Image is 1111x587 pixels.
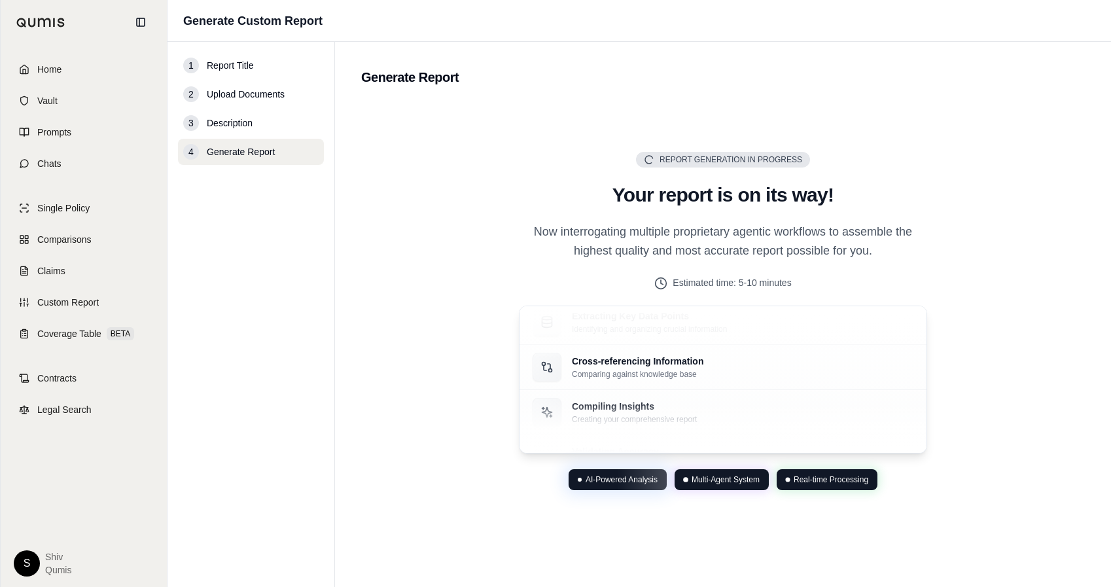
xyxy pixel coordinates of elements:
span: BETA [107,327,134,340]
a: Claims [9,257,159,285]
button: Collapse sidebar [130,12,151,33]
a: Home [9,55,159,84]
a: Coverage TableBETA [9,319,159,348]
span: Description [207,116,253,130]
a: Custom Report [9,288,159,317]
span: Claims [37,264,65,277]
span: Estimated time: 5-10 minutes [673,276,791,290]
div: 4 [183,144,199,160]
a: Prompts [9,118,159,147]
span: Multi-Agent System [692,474,760,485]
a: Single Policy [9,194,159,222]
span: Custom Report [37,296,99,309]
span: Prompts [37,126,71,139]
a: Legal Search [9,395,159,424]
span: Vault [37,94,58,107]
span: Real-time Processing [794,474,868,485]
span: Comparisons [37,233,91,246]
p: Extracting Key Data Points [572,310,727,323]
div: 3 [183,115,199,131]
span: Home [37,63,62,76]
span: Report Title [207,59,254,72]
a: Chats [9,149,159,178]
span: Single Policy [37,202,90,215]
span: Chats [37,157,62,170]
p: Validating Accuracy [572,445,702,458]
p: Now interrogating multiple proprietary agentic workflows to assemble the highest quality and most... [519,222,927,261]
span: Qumis [45,563,71,577]
h1: Generate Custom Report [183,12,323,30]
div: S [14,550,40,577]
div: 1 [183,58,199,73]
a: Vault [9,86,159,115]
p: Cross-referencing Information [572,355,703,368]
span: Generate Report [207,145,275,158]
span: Report Generation in Progress [660,154,802,165]
span: Contracts [37,372,77,385]
img: Qumis Logo [16,18,65,27]
a: Comparisons [9,225,159,254]
span: Coverage Table [37,327,101,340]
span: Legal Search [37,403,92,416]
a: Contracts [9,364,159,393]
p: Comparing against knowledge base [572,369,703,380]
p: Creating your comprehensive report [572,414,697,425]
span: AI-Powered Analysis [586,474,658,485]
span: Upload Documents [207,88,285,101]
span: Shiv [45,550,71,563]
h2: Your report is on its way! [519,183,927,207]
p: Compiling Insights [572,400,697,413]
h2: Generate Report [361,68,1085,86]
div: 2 [183,86,199,102]
p: Identifying and organizing crucial information [572,324,727,334]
